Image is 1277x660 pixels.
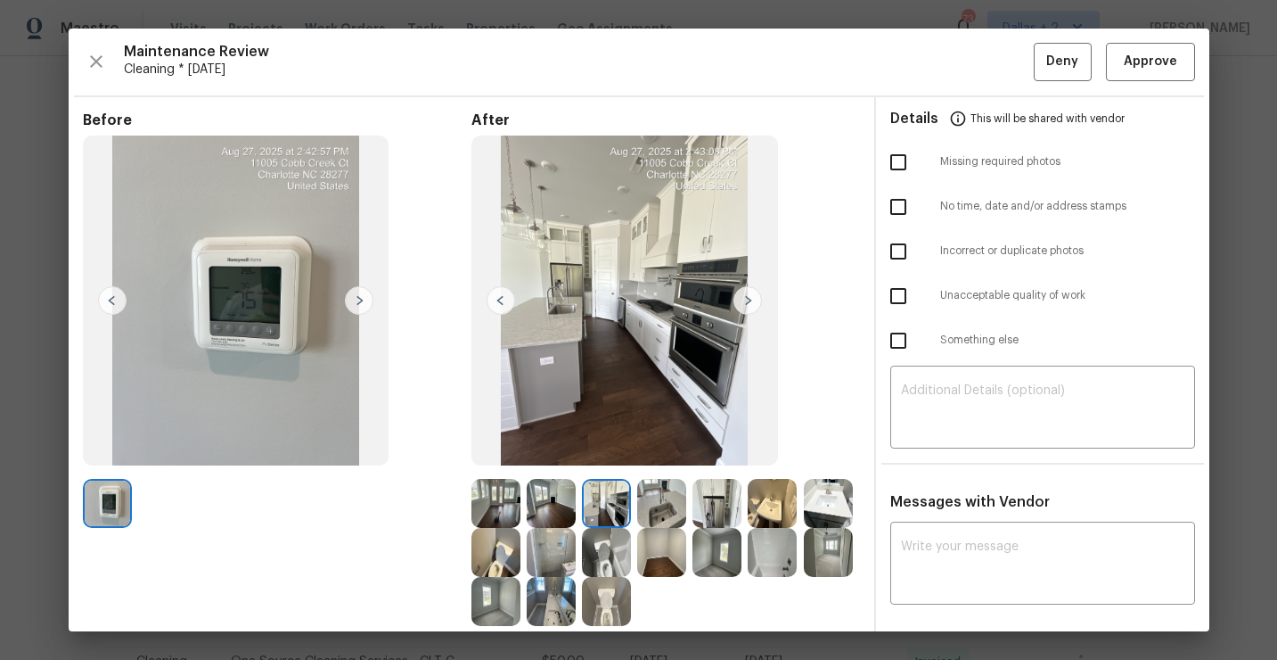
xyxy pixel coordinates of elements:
[970,97,1125,140] span: This will be shared with vendor
[940,243,1195,259] span: Incorrect or duplicate photos
[98,286,127,315] img: left-chevron-button-url
[1106,43,1195,81] button: Approve
[487,286,515,315] img: left-chevron-button-url
[876,274,1209,318] div: Unacceptable quality of work
[940,199,1195,214] span: No time, date and/or address stamps
[940,333,1195,348] span: Something else
[876,185,1209,229] div: No time, date and/or address stamps
[940,288,1195,303] span: Unacceptable quality of work
[940,154,1195,169] span: Missing required photos
[345,286,373,315] img: right-chevron-button-url
[890,495,1050,509] span: Messages with Vendor
[876,229,1209,274] div: Incorrect or duplicate photos
[1124,51,1177,73] span: Approve
[733,286,762,315] img: right-chevron-button-url
[890,97,938,140] span: Details
[471,111,860,129] span: After
[83,111,471,129] span: Before
[1046,51,1078,73] span: Deny
[1034,43,1092,81] button: Deny
[124,43,1034,61] span: Maintenance Review
[876,140,1209,185] div: Missing required photos
[876,318,1209,363] div: Something else
[124,61,1034,78] span: Cleaning * [DATE]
